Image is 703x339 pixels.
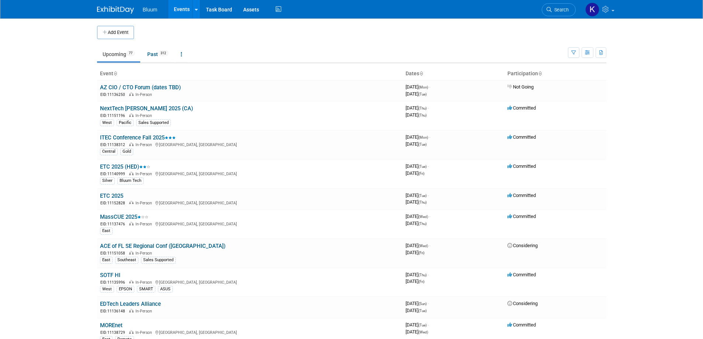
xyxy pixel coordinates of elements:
[507,105,536,111] span: Committed
[100,163,150,170] a: ETC 2025 (HED)
[542,3,576,16] a: Search
[406,322,429,328] span: [DATE]
[507,322,536,328] span: Committed
[507,301,538,306] span: Considering
[100,322,123,329] a: MOREnet
[135,92,154,97] span: In-Person
[127,51,135,56] span: 77
[129,330,134,334] img: In-Person Event
[507,243,538,248] span: Considering
[585,3,599,17] img: Kellie Noller
[100,177,115,184] div: Silver
[507,134,536,140] span: Committed
[418,251,424,255] span: (Fri)
[406,163,429,169] span: [DATE]
[418,309,427,313] span: (Tue)
[504,68,606,80] th: Participation
[100,141,400,148] div: [GEOGRAPHIC_DATA], [GEOGRAPHIC_DATA]
[100,221,400,227] div: [GEOGRAPHIC_DATA], [GEOGRAPHIC_DATA]
[406,308,427,313] span: [DATE]
[406,243,430,248] span: [DATE]
[428,301,429,306] span: -
[100,214,148,220] a: MassCUE 2025
[406,134,430,140] span: [DATE]
[418,113,427,117] span: (Thu)
[100,114,128,118] span: EID: 11151196
[100,93,128,97] span: EID: 11136250
[406,199,427,205] span: [DATE]
[117,177,144,184] div: Bluum Tech
[100,170,400,177] div: [GEOGRAPHIC_DATA], [GEOGRAPHIC_DATA]
[120,148,133,155] div: Gold
[158,286,173,293] div: ASUS
[100,272,120,279] a: SOTF HI
[100,148,118,155] div: Central
[428,322,429,328] span: -
[115,257,138,263] div: Southeast
[129,113,134,117] img: In-Person Event
[507,84,534,90] span: Not Going
[429,84,430,90] span: -
[507,214,536,219] span: Committed
[142,47,174,61] a: Past312
[100,329,400,335] div: [GEOGRAPHIC_DATA], [GEOGRAPHIC_DATA]
[406,329,428,335] span: [DATE]
[100,105,193,112] a: NextTech [PERSON_NAME] 2025 (CA)
[418,200,427,204] span: (Thu)
[135,172,154,176] span: In-Person
[136,120,171,126] div: Sales Supported
[97,68,403,80] th: Event
[100,120,114,126] div: West
[429,134,430,140] span: -
[406,301,429,306] span: [DATE]
[100,279,400,285] div: [GEOGRAPHIC_DATA], [GEOGRAPHIC_DATA]
[418,330,428,334] span: (Wed)
[428,163,429,169] span: -
[129,280,134,284] img: In-Person Event
[418,85,428,89] span: (Mon)
[129,201,134,204] img: In-Person Event
[135,113,154,118] span: In-Person
[117,120,134,126] div: Pacific
[135,222,154,226] span: In-Person
[143,7,158,13] span: Bluum
[418,135,428,139] span: (Mon)
[141,257,176,263] div: Sales Supported
[403,68,504,80] th: Dates
[100,172,128,176] span: EID: 11140999
[135,280,154,285] span: In-Person
[406,193,429,198] span: [DATE]
[418,215,428,219] span: (Wed)
[100,143,128,147] span: EID: 11138312
[419,70,423,76] a: Sort by Start Date
[135,142,154,147] span: In-Person
[113,70,117,76] a: Sort by Event Name
[418,194,427,198] span: (Tue)
[129,222,134,225] img: In-Person Event
[418,280,424,284] span: (Fri)
[129,309,134,312] img: In-Person Event
[100,222,128,226] span: EID: 11137476
[100,243,225,249] a: ACE of FL SE Regional Conf ([GEOGRAPHIC_DATA])
[406,112,427,118] span: [DATE]
[418,172,424,176] span: (Fri)
[429,243,430,248] span: -
[507,193,536,198] span: Committed
[129,172,134,175] img: In-Person Event
[507,163,536,169] span: Committed
[97,47,140,61] a: Upcoming77
[552,7,569,13] span: Search
[418,244,428,248] span: (Wed)
[406,105,429,111] span: [DATE]
[129,142,134,146] img: In-Person Event
[406,141,427,147] span: [DATE]
[406,214,430,219] span: [DATE]
[100,134,176,141] a: ITEC Conference Fall 2025
[418,222,427,226] span: (Thu)
[129,92,134,96] img: In-Person Event
[406,221,427,226] span: [DATE]
[100,193,123,199] a: ETC 2025
[428,272,429,277] span: -
[406,250,424,255] span: [DATE]
[137,286,155,293] div: SMART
